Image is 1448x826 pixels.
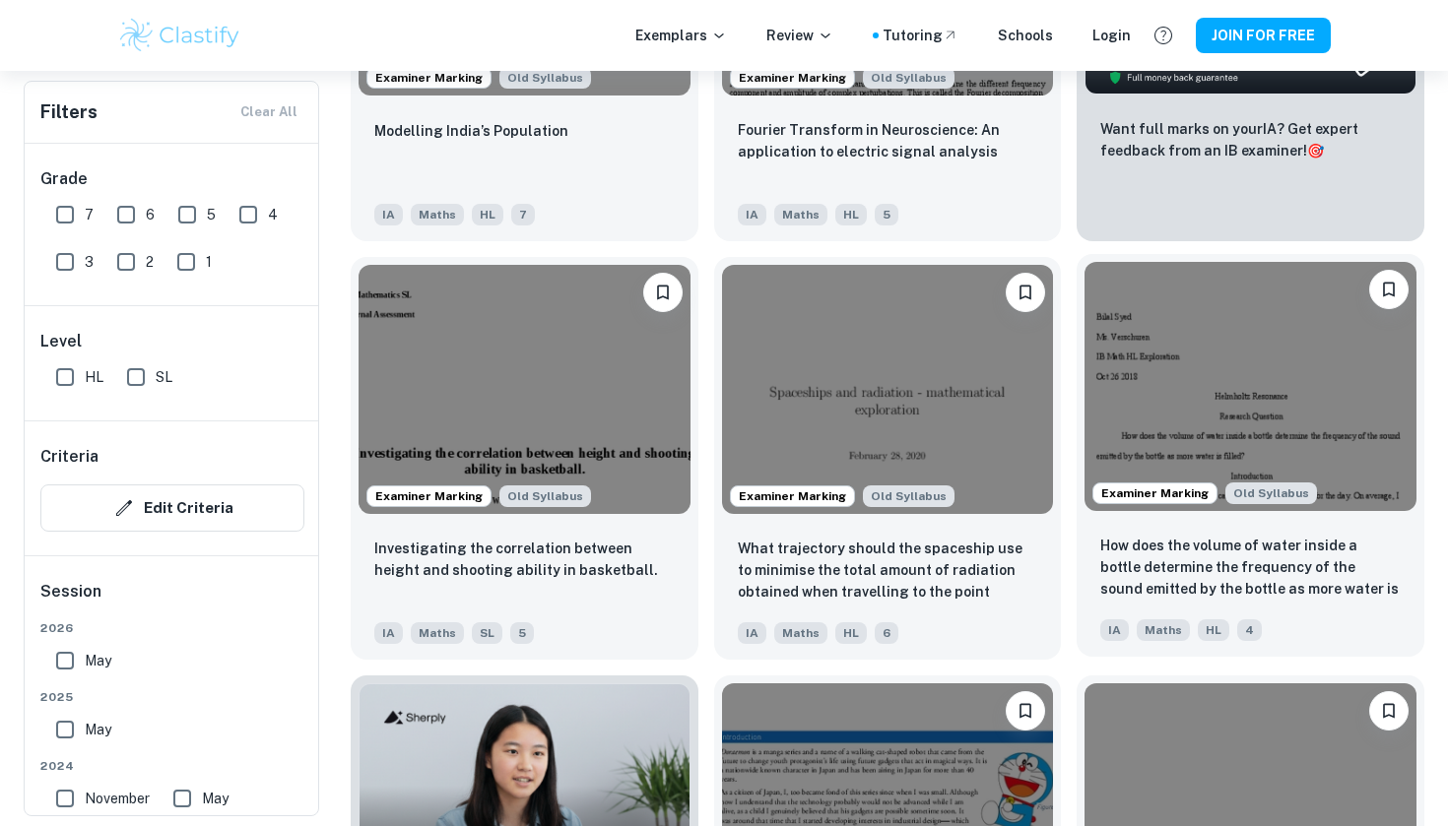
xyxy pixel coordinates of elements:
[1307,143,1324,159] span: 🎯
[202,788,229,809] span: May
[722,265,1054,513] img: Maths IA example thumbnail: What trajectory should the spaceship use
[367,69,491,87] span: Examiner Marking
[499,67,591,89] div: Although this IA is written for the old math syllabus (last exam in November 2020), the current I...
[635,25,727,46] p: Exemplars
[875,622,898,644] span: 6
[156,366,172,388] span: SL
[1225,482,1317,504] div: Although this IA is written for the old math syllabus (last exam in November 2020), the current I...
[374,622,403,644] span: IA
[738,204,766,225] span: IA
[472,204,503,225] span: HL
[510,622,534,644] span: 5
[875,204,898,225] span: 5
[146,204,155,225] span: 6
[499,485,591,507] span: Old Syllabus
[411,622,464,644] span: Maths
[206,251,212,273] span: 1
[1006,273,1045,312] button: Please log in to bookmark exemplars
[374,538,675,581] p: Investigating the correlation between height and shooting ability in basketball.
[146,251,154,273] span: 2
[40,167,304,191] h6: Grade
[863,485,954,507] div: Although this IA is written for the old math syllabus (last exam in November 2020), the current I...
[1198,619,1229,641] span: HL
[359,265,691,513] img: Maths IA example thumbnail: Investigating the correlation between he
[1100,535,1401,602] p: How does the volume of water inside a bottle determine the frequency of the sound emitted by the ...
[863,485,954,507] span: Old Syllabus
[40,580,304,619] h6: Session
[1369,270,1409,309] button: Please log in to bookmark exemplars
[835,204,867,225] span: HL
[85,719,111,740] span: May
[1092,25,1131,46] a: Login
[40,757,304,775] span: 2024
[40,98,98,126] h6: Filters
[367,487,491,505] span: Examiner Marking
[472,622,502,644] span: SL
[85,788,150,809] span: November
[1006,691,1045,731] button: Please log in to bookmark exemplars
[1225,482,1317,504] span: Old Syllabus
[738,119,1038,162] p: Fourier Transform in Neuroscience: An application to electric signal analysis
[374,204,403,225] span: IA
[774,622,827,644] span: Maths
[351,257,698,659] a: Examiner MarkingAlthough this IA is written for the old math syllabus (last exam in November 2020...
[85,650,111,671] span: May
[738,538,1038,604] p: What trajectory should the spaceship use to minimise the total amount of radiation obtained when ...
[85,204,94,225] span: 7
[1100,118,1401,161] p: Want full marks on your IA ? Get expert feedback from an IB examiner!
[1100,619,1129,641] span: IA
[1077,257,1424,659] a: Examiner MarkingAlthough this IA is written for the old math syllabus (last exam in November 2020...
[40,445,99,469] h6: Criteria
[40,330,304,353] h6: Level
[863,67,954,89] div: Although this IA is written for the old math syllabus (last exam in November 2020), the current I...
[1085,262,1416,510] img: Maths IA example thumbnail: How does the volume of water inside a bo
[1369,691,1409,731] button: Please log in to bookmark exemplars
[1093,484,1217,502] span: Examiner Marking
[1196,18,1331,53] button: JOIN FOR FREE
[499,67,591,89] span: Old Syllabus
[731,487,854,505] span: Examiner Marking
[998,25,1053,46] a: Schools
[883,25,958,46] a: Tutoring
[411,204,464,225] span: Maths
[268,204,278,225] span: 4
[738,622,766,644] span: IA
[1137,619,1190,641] span: Maths
[85,251,94,273] span: 3
[714,257,1062,659] a: Examiner MarkingAlthough this IA is written for the old math syllabus (last exam in November 2020...
[40,688,304,706] span: 2025
[731,69,854,87] span: Examiner Marking
[40,619,304,637] span: 2026
[499,485,591,507] div: Although this IA is written for the old math syllabus (last exam in November 2020), the current I...
[40,484,304,532] button: Edit Criteria
[774,204,827,225] span: Maths
[643,273,683,312] button: Please log in to bookmark exemplars
[835,622,867,644] span: HL
[374,120,568,142] p: Modelling India’s Population
[863,67,954,89] span: Old Syllabus
[117,16,242,55] img: Clastify logo
[766,25,833,46] p: Review
[207,204,216,225] span: 5
[1147,19,1180,52] button: Help and Feedback
[85,366,103,388] span: HL
[1237,619,1262,641] span: 4
[511,204,535,225] span: 7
